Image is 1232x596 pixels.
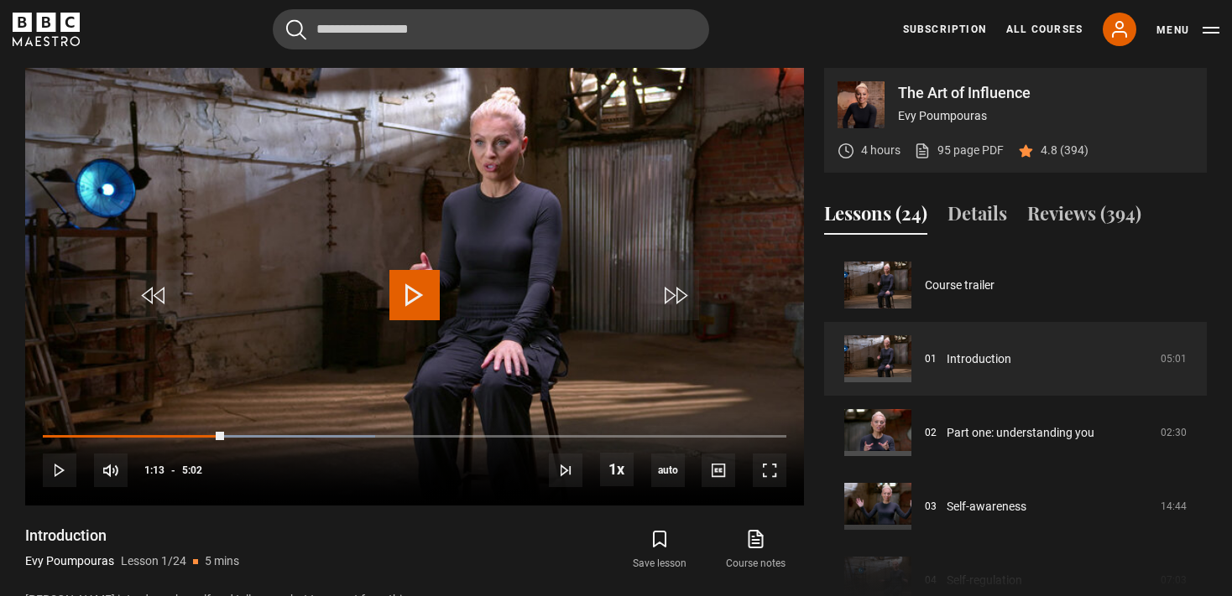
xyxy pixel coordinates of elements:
[947,498,1026,516] a: Self-awareness
[1041,142,1088,159] p: 4.8 (394)
[708,526,804,574] a: Course notes
[1156,22,1219,39] button: Toggle navigation
[25,552,114,570] p: Evy Poumpouras
[171,464,175,476] span: -
[13,13,80,46] svg: BBC Maestro
[43,435,786,438] div: Progress Bar
[651,453,685,487] div: Current quality: 720p
[914,142,1004,159] a: 95 page PDF
[947,350,1011,368] a: Introduction
[947,424,1094,442] a: Part one: understanding you
[861,142,901,159] p: 4 hours
[898,107,1193,125] p: Evy Poumpouras
[182,455,202,485] span: 5:02
[651,453,685,487] span: auto
[1006,22,1083,37] a: All Courses
[898,86,1193,101] p: The Art of Influence
[1027,200,1141,235] button: Reviews (394)
[753,453,786,487] button: Fullscreen
[947,200,1007,235] button: Details
[43,453,76,487] button: Play
[205,552,239,570] p: 5 mins
[286,19,306,40] button: Submit the search query
[903,22,986,37] a: Subscription
[612,526,707,574] button: Save lesson
[94,453,128,487] button: Mute
[25,526,239,546] h1: Introduction
[121,552,186,570] p: Lesson 1/24
[144,455,164,485] span: 1:13
[273,9,709,49] input: Search
[702,453,735,487] button: Captions
[925,277,994,294] a: Course trailer
[824,200,927,235] button: Lessons (24)
[600,453,634,486] button: Playback Rate
[549,453,582,487] button: Next Lesson
[25,68,804,505] video-js: Video Player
